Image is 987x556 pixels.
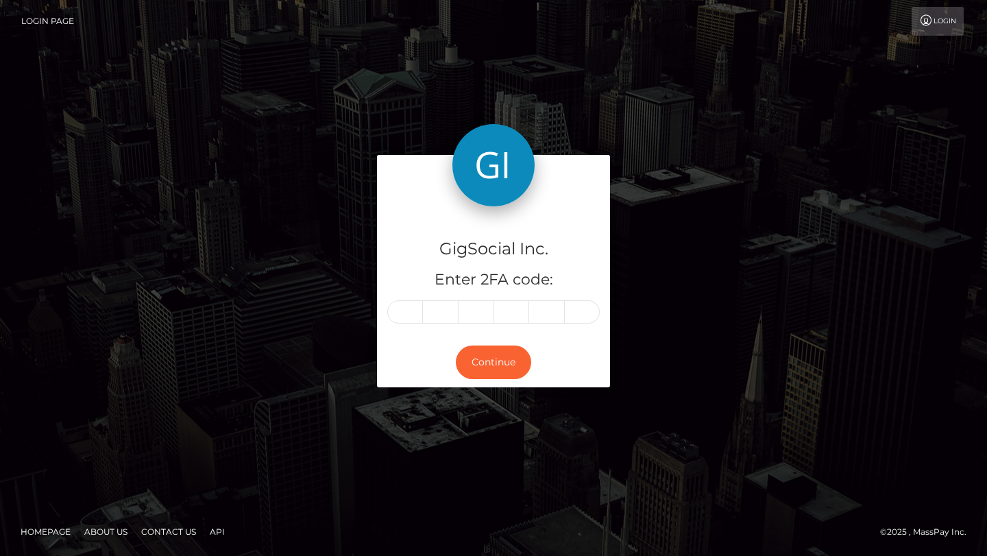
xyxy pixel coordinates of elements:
a: Contact Us [136,521,202,542]
a: Login Page [21,7,74,36]
div: © 2025 , MassPay Inc. [880,524,977,540]
img: GigSocial Inc. [452,124,535,206]
a: About Us [79,521,133,542]
a: API [204,521,230,542]
h4: GigSocial Inc. [387,237,600,261]
a: Login [912,7,964,36]
button: Continue [456,346,531,379]
a: Homepage [15,521,76,542]
h5: Enter 2FA code: [387,269,600,291]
